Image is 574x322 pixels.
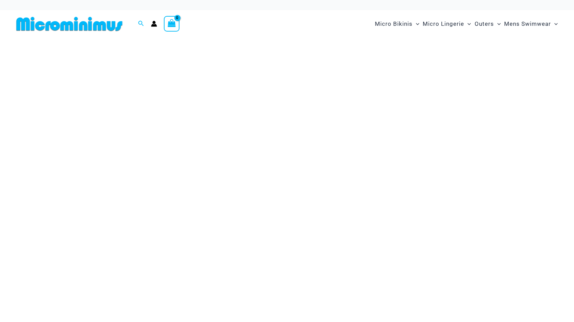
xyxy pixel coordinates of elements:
[473,14,502,34] a: OutersMenu ToggleMenu Toggle
[504,15,551,33] span: Mens Swimwear
[464,15,471,33] span: Menu Toggle
[138,20,144,28] a: Search icon link
[373,14,421,34] a: Micro BikinisMenu ToggleMenu Toggle
[423,15,464,33] span: Micro Lingerie
[164,16,179,32] a: View Shopping Cart, empty
[475,15,494,33] span: Outers
[375,15,413,33] span: Micro Bikinis
[413,15,419,33] span: Menu Toggle
[502,14,559,34] a: Mens SwimwearMenu ToggleMenu Toggle
[551,15,558,33] span: Menu Toggle
[14,16,125,32] img: MM SHOP LOGO FLAT
[494,15,501,33] span: Menu Toggle
[421,14,473,34] a: Micro LingerieMenu ToggleMenu Toggle
[151,21,157,27] a: Account icon link
[372,13,560,35] nav: Site Navigation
